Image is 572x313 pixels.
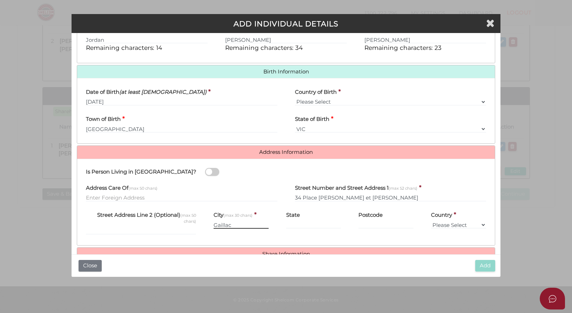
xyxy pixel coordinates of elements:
h4: State of Birth [295,116,329,122]
span: Remaining characters: 23 [364,44,442,51]
h4: Town of Birth [86,116,121,122]
span: Remaining characters: 34 [225,44,303,51]
input: dd/mm/yyyy [86,98,277,106]
button: Close [486,18,495,28]
span: Remaining characters: 14 [86,44,162,51]
button: Open asap [540,288,565,309]
a: Address Information [82,149,490,155]
h4: Country of Birth [295,89,337,95]
input: Enter a location [86,125,277,133]
h4: Is Person Living in [GEOGRAPHIC_DATA]? [86,169,196,175]
h3: ADD INDIVIDUAL DETAILS [77,20,495,28]
i: (at least [DEMOGRAPHIC_DATA]) [119,89,207,95]
a: Birth Information [82,69,490,75]
select: v [295,98,486,106]
h4: Date of Birth [86,89,207,95]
